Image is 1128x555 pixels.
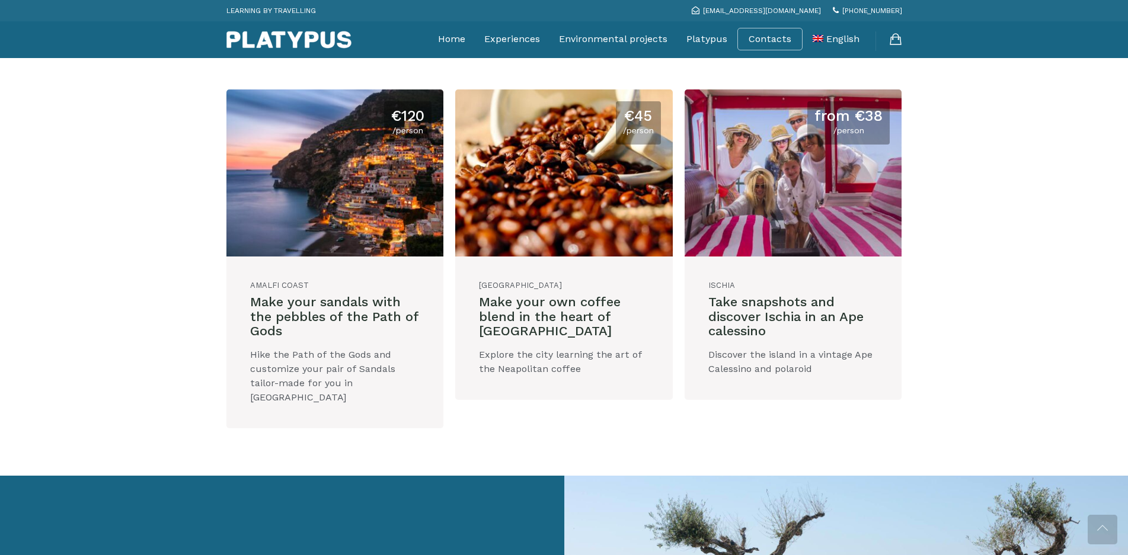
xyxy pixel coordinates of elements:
[833,7,902,15] a: [PHONE_NUMBER]
[749,33,791,45] a: Contacts
[484,24,540,54] a: Experiences
[813,24,859,54] a: English
[826,33,859,44] span: English
[842,7,902,15] span: [PHONE_NUMBER]
[692,7,821,15] a: [EMAIL_ADDRESS][DOMAIN_NAME]
[226,31,351,49] img: Platypus
[686,24,727,54] a: Platypus
[226,3,316,18] p: LEARNING BY TRAVELLING
[703,7,821,15] span: [EMAIL_ADDRESS][DOMAIN_NAME]
[559,24,667,54] a: Environmental projects
[438,24,465,54] a: Home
